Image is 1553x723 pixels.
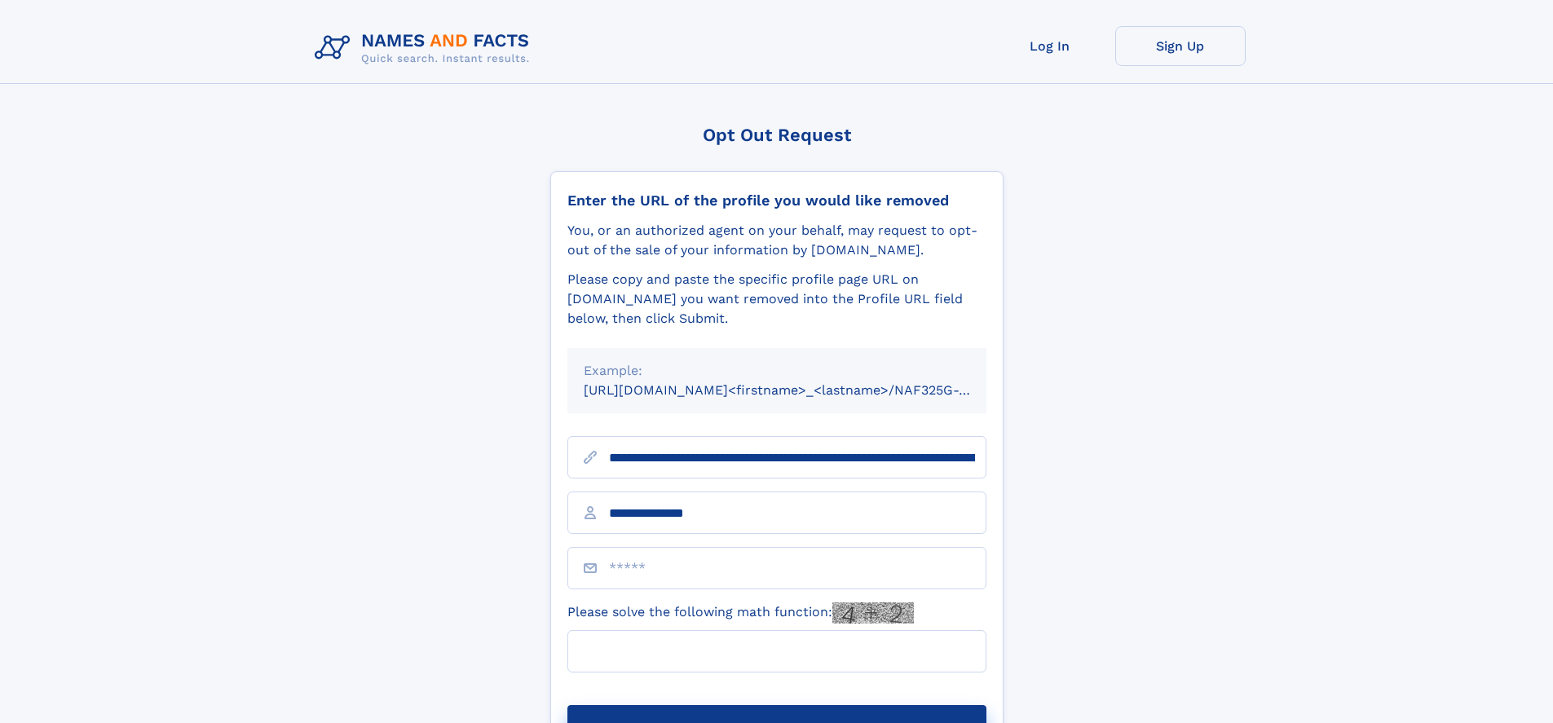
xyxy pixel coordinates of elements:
div: Example: [584,361,970,381]
div: Enter the URL of the profile you would like removed [567,192,986,209]
a: Log In [985,26,1115,66]
div: Opt Out Request [550,125,1004,145]
div: You, or an authorized agent on your behalf, may request to opt-out of the sale of your informatio... [567,221,986,260]
img: Logo Names and Facts [308,26,543,70]
div: Please copy and paste the specific profile page URL on [DOMAIN_NAME] you want removed into the Pr... [567,270,986,328]
a: Sign Up [1115,26,1246,66]
label: Please solve the following math function: [567,602,914,624]
small: [URL][DOMAIN_NAME]<firstname>_<lastname>/NAF325G-xxxxxxxx [584,382,1017,398]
